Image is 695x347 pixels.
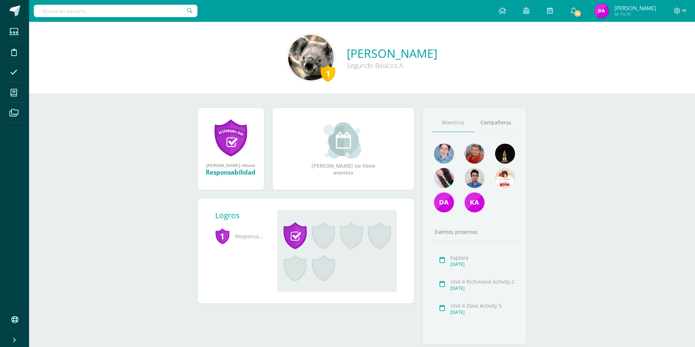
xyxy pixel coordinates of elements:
a: [PERSON_NAME] [347,45,437,61]
span: Mi Perfil [614,11,656,17]
div: [DATE] [450,309,515,315]
img: 2dffed587003e0fc8d85a787cd9a4a0a.png [465,168,485,188]
input: Busca un usuario... [34,5,197,17]
div: Eventos próximos [432,228,518,235]
img: 1509a1f43e0618a7b39acaf545726b78.png [288,35,334,80]
span: 14 [574,9,582,17]
div: [PERSON_NAME] obtuvo [205,162,257,168]
div: [PERSON_NAME] no tiene eventos [307,122,379,176]
img: 10ff0b26909370768b000b86823b4192.png [594,4,609,18]
div: 1 [321,65,335,82]
span: 1 [215,228,230,244]
img: 7c77fd53c8e629aab417004af647256c.png [434,192,454,212]
div: [DATE] [450,261,515,267]
img: 3b19b24bf65429e0bae9bc5e391358da.png [434,144,454,164]
div: Responsabilidad [205,168,257,176]
div: Segundo Básicos A [347,61,437,70]
div: Logros [215,210,272,220]
div: [DATE] [450,285,515,291]
img: 18063a1d57e86cae316d13b62bda9887.png [434,168,454,188]
div: Unit 4 Zone Activity 5 [450,302,515,309]
div: Unit 4 Richmond Activity 2 [450,278,515,285]
img: 8ad4561c845816817147f6c4e484f2e8.png [465,144,485,164]
img: 57a22e3baad8e3e20f6388c0a987e578.png [465,192,485,212]
img: 6abeb608590446332ac9ffeb3d35d2d4.png [495,168,515,188]
img: event_small.png [324,122,363,159]
a: Compañeros [475,113,518,132]
div: Explora [450,254,515,261]
span: [PERSON_NAME] [614,4,656,12]
a: Maestros [432,113,475,132]
span: Responsabilidad [215,226,266,246]
img: 5f729a1c9283dd2e34012c7d447e4a11.png [495,144,515,164]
